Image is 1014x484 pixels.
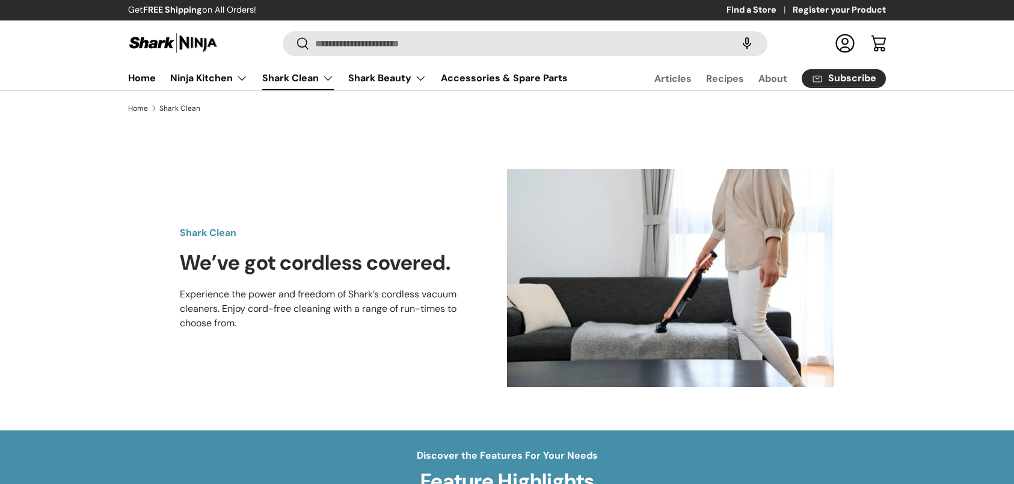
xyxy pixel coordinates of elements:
[128,66,568,90] nav: Primary
[180,287,469,330] p: Experience the power and freedom of Shark’s cordless vacuum cleaners. Enjoy cord-free cleaning wi...
[625,66,886,90] nav: Secondary
[758,67,787,90] a: About
[654,67,692,90] a: Articles
[417,449,598,462] strong: Discover the Features For Your Needs
[159,105,200,112] a: Shark Clean
[441,66,568,90] a: Accessories & Spare Parts
[128,4,256,17] p: Get on All Orders!
[802,69,886,88] a: Subscribe
[341,66,434,90] summary: Shark Beauty
[728,30,766,57] speech-search-button: Search by voice
[255,66,341,90] summary: Shark Clean
[128,103,886,114] nav: Breadcrumbs
[163,66,255,90] summary: Ninja Kitchen
[170,66,248,90] a: Ninja Kitchen
[727,4,793,17] a: Find a Store
[262,66,334,90] a: Shark Clean
[128,31,218,55] img: Shark Ninja Philippines
[348,66,426,90] a: Shark Beauty
[128,105,148,112] a: Home
[706,67,744,90] a: Recipes
[793,4,886,17] a: Register your Product
[828,73,876,83] span: Subscribe
[143,4,202,15] strong: FREE Shipping
[180,226,469,240] p: Shark Clean
[128,66,156,90] a: Home
[180,250,469,277] h2: We’ve got cordless covered.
